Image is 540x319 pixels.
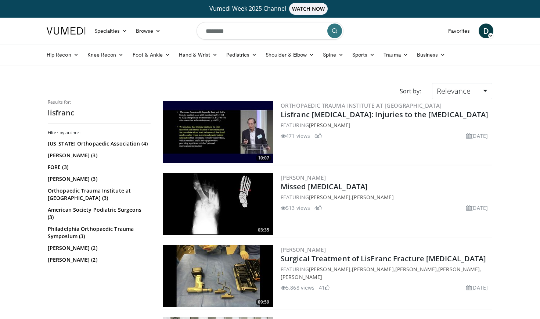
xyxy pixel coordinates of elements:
[318,47,348,62] a: Spine
[261,47,318,62] a: Shoulder & Elbow
[132,24,165,38] a: Browse
[281,174,326,181] a: [PERSON_NAME]
[48,140,149,147] a: [US_STATE] Orthopaedic Association (4)
[314,132,322,140] li: 6
[128,47,175,62] a: Foot & Ankle
[163,101,273,163] a: 10:07
[309,122,350,129] a: [PERSON_NAME]
[222,47,261,62] a: Pediatrics
[163,245,273,307] img: e1ff83cc-f4e0-4d53-a873-cc14f6909ee4.300x170_q85_crop-smart_upscale.jpg
[319,284,329,291] li: 41
[163,173,273,235] a: 03:35
[281,265,491,281] div: FEATURING , , , ,
[48,130,151,136] h3: Filter by author:
[47,27,86,35] img: VuMedi Logo
[309,194,350,201] a: [PERSON_NAME]
[281,246,326,253] a: [PERSON_NAME]
[352,266,393,273] a: [PERSON_NAME]
[281,204,310,212] li: 513 views
[281,284,314,291] li: 5,868 views
[348,47,379,62] a: Sports
[163,245,273,307] a: 09:59
[432,83,492,99] a: Relevance
[466,132,488,140] li: [DATE]
[281,273,322,280] a: [PERSON_NAME]
[48,108,151,118] h2: lisfranc
[413,47,450,62] a: Business
[394,83,426,99] div: Sort by:
[314,204,322,212] li: 4
[438,266,480,273] a: [PERSON_NAME]
[48,244,149,252] a: [PERSON_NAME] (2)
[48,175,149,183] a: [PERSON_NAME] (3)
[281,132,310,140] li: 471 views
[90,24,132,38] a: Specialties
[174,47,222,62] a: Hand & Wrist
[281,121,491,129] div: FEATURING
[281,182,368,191] a: Missed [MEDICAL_DATA]
[42,47,83,62] a: Hip Recon
[281,193,491,201] div: FEATURING ,
[83,47,128,62] a: Knee Recon
[352,194,393,201] a: [PERSON_NAME]
[466,284,488,291] li: [DATE]
[466,204,488,212] li: [DATE]
[163,173,273,235] img: 725ce5eb-aa6c-4ce7-b8f6-182329d82b69.300x170_q85_crop-smart_upscale.jpg
[48,3,492,15] a: Vumedi Week 2025 ChannelWATCH NOW
[289,3,328,15] span: WATCH NOW
[48,256,149,264] a: [PERSON_NAME] (2)
[48,225,149,240] a: Philadelphia Orthopaedic Trauma Symposium (3)
[281,102,442,109] a: Orthopaedic Trauma Institute at [GEOGRAPHIC_DATA]
[437,86,471,96] span: Relevance
[48,206,149,221] a: American Society Podiatric Surgeons (3)
[163,101,273,163] img: 98561618-22f8-416e-982b-a25bf5984689.300x170_q85_crop-smart_upscale.jpg
[256,227,271,233] span: 03:35
[479,24,493,38] a: D
[281,110,489,119] a: Lisfranc [MEDICAL_DATA]: Injuries to the [MEDICAL_DATA]
[395,266,437,273] a: [PERSON_NAME]
[256,299,271,305] span: 09:59
[309,266,350,273] a: [PERSON_NAME]
[379,47,413,62] a: Trauma
[48,187,149,202] a: Orthopaedic Trauma Institute at [GEOGRAPHIC_DATA] (3)
[281,254,486,264] a: Surgical Treatment of LisFranc Fracture [MEDICAL_DATA]
[48,164,149,171] a: FORE (3)
[48,152,149,159] a: [PERSON_NAME] (3)
[48,99,151,105] p: Results for:
[197,22,343,40] input: Search topics, interventions
[444,24,474,38] a: Favorites
[256,155,271,161] span: 10:07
